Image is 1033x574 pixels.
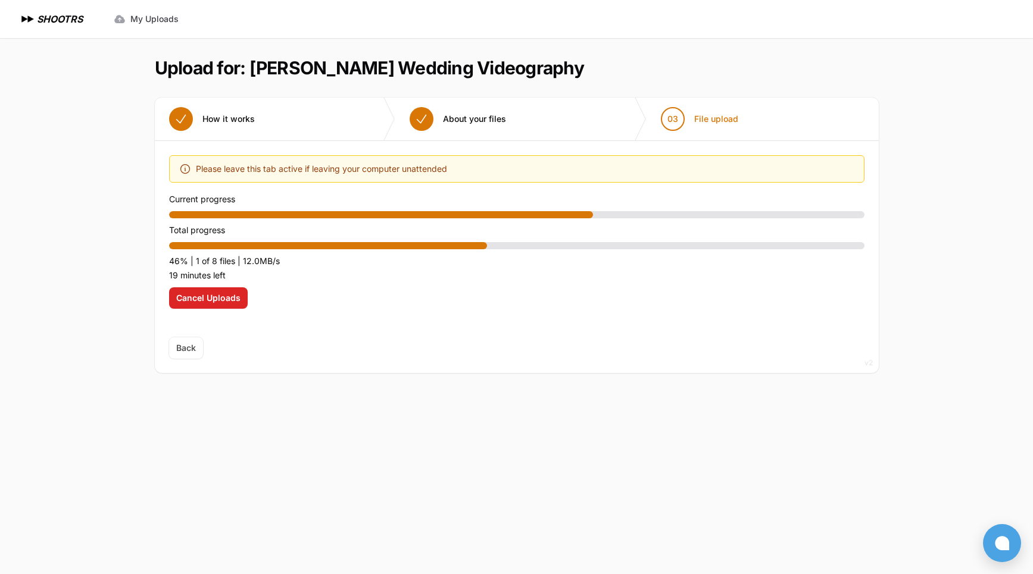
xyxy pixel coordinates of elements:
h1: SHOOTRS [37,12,83,26]
button: 03 File upload [647,98,753,140]
img: SHOOTRS [19,12,37,26]
span: File upload [694,113,738,125]
p: Total progress [169,223,865,237]
span: My Uploads [130,13,179,25]
span: About your files [443,113,506,125]
span: How it works [202,113,255,125]
span: Please leave this tab active if leaving your computer unattended [196,162,447,176]
button: Cancel Uploads [169,287,248,309]
p: Current progress [169,192,865,206]
p: 46% | 1 of 8 files | 12.0MB/s [169,254,865,268]
h1: Upload for: [PERSON_NAME] Wedding Videography [155,57,584,79]
div: v2 [865,356,873,370]
a: My Uploads [107,8,186,30]
button: How it works [155,98,269,140]
button: About your files [395,98,520,140]
button: Open chat window [983,524,1021,562]
p: 19 minutes left [169,268,865,283]
span: Cancel Uploads [176,292,241,304]
a: SHOOTRS SHOOTRS [19,12,83,26]
span: 03 [667,113,678,125]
